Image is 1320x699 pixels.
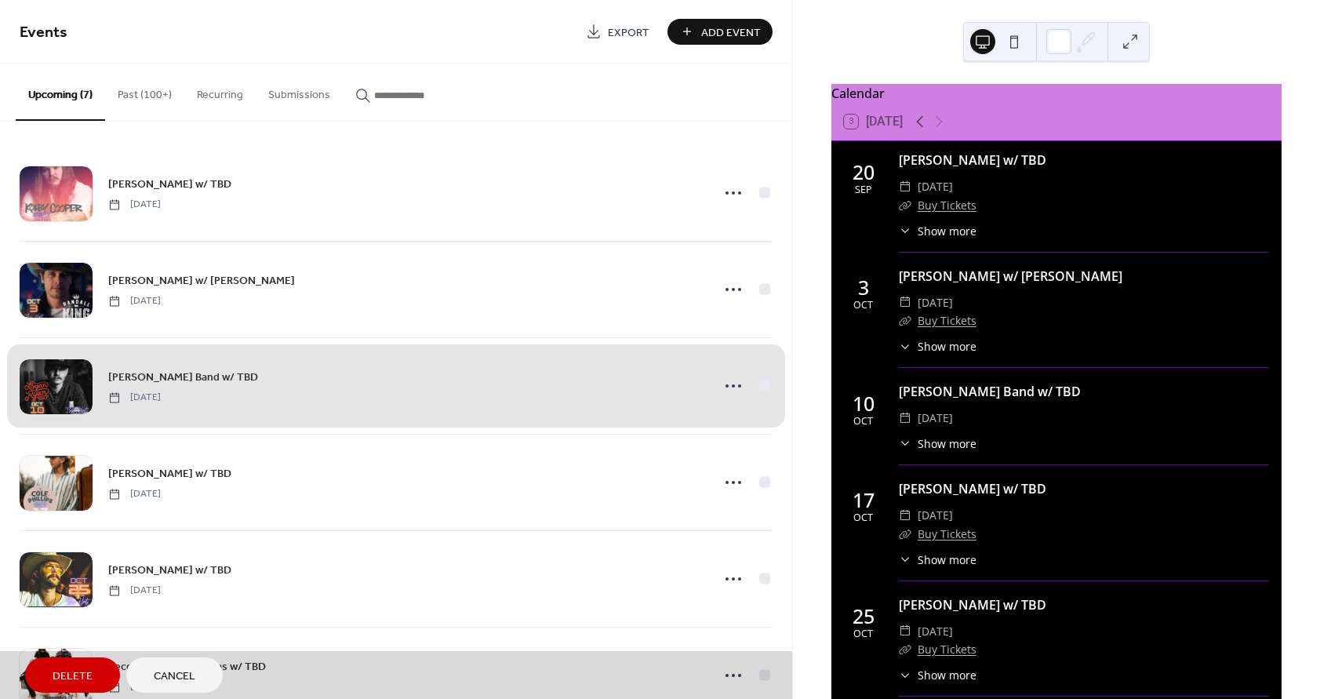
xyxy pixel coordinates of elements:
div: ​ [899,640,911,659]
span: Show more [918,667,976,683]
a: [PERSON_NAME] w/ TBD [899,151,1046,169]
div: ​ [899,177,911,196]
div: ​ [899,338,911,355]
span: Export [608,24,649,41]
button: Past (100+) [105,64,184,119]
a: [PERSON_NAME] w/ [PERSON_NAME] [899,268,1122,285]
div: 25 [853,606,875,626]
a: [PERSON_NAME] w/ TBD [899,480,1046,497]
div: 10 [853,394,875,413]
a: Buy Tickets [918,526,976,541]
span: Show more [918,552,976,568]
span: [DATE] [918,177,953,196]
button: ​Show more [899,223,976,239]
div: Calendar [831,84,1282,103]
button: Recurring [184,64,256,119]
span: Show more [918,338,976,355]
a: [PERSON_NAME] w/ TBD [899,596,1046,613]
button: ​Show more [899,667,976,683]
a: Buy Tickets [918,313,976,328]
span: [DATE] [918,622,953,641]
a: Buy Tickets [918,642,976,657]
button: ​Show more [899,552,976,568]
a: Export [574,19,661,45]
div: ​ [899,196,911,215]
span: [DATE] [918,506,953,525]
span: Show more [918,435,976,452]
button: ​Show more [899,435,976,452]
button: Submissions [256,64,343,119]
div: 17 [853,490,875,510]
div: ​ [899,223,911,239]
button: ​Show more [899,338,976,355]
span: Show more [918,223,976,239]
div: ​ [899,409,911,428]
div: ​ [899,525,911,544]
div: Oct [853,300,873,311]
div: Oct [853,513,873,523]
div: [PERSON_NAME] Band w/ TBD [899,382,1269,401]
span: Delete [53,668,93,685]
div: 20 [853,162,875,182]
div: Oct [853,417,873,427]
span: Add Event [701,24,761,41]
div: ​ [899,506,911,525]
span: Events [20,17,67,48]
div: ​ [899,622,911,641]
span: [DATE] [918,409,953,428]
span: Cancel [154,668,195,685]
div: 3 [858,278,869,297]
div: Sep [855,185,872,195]
span: [DATE] [918,293,953,312]
div: ​ [899,311,911,330]
a: Buy Tickets [918,198,976,213]
div: Oct [853,629,873,639]
button: Upcoming (7) [16,64,105,121]
button: Cancel [126,657,223,693]
div: ​ [899,667,911,683]
button: Delete [25,657,120,693]
div: ​ [899,435,911,452]
div: ​ [899,552,911,568]
div: ​ [899,293,911,312]
button: Add Event [667,19,773,45]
